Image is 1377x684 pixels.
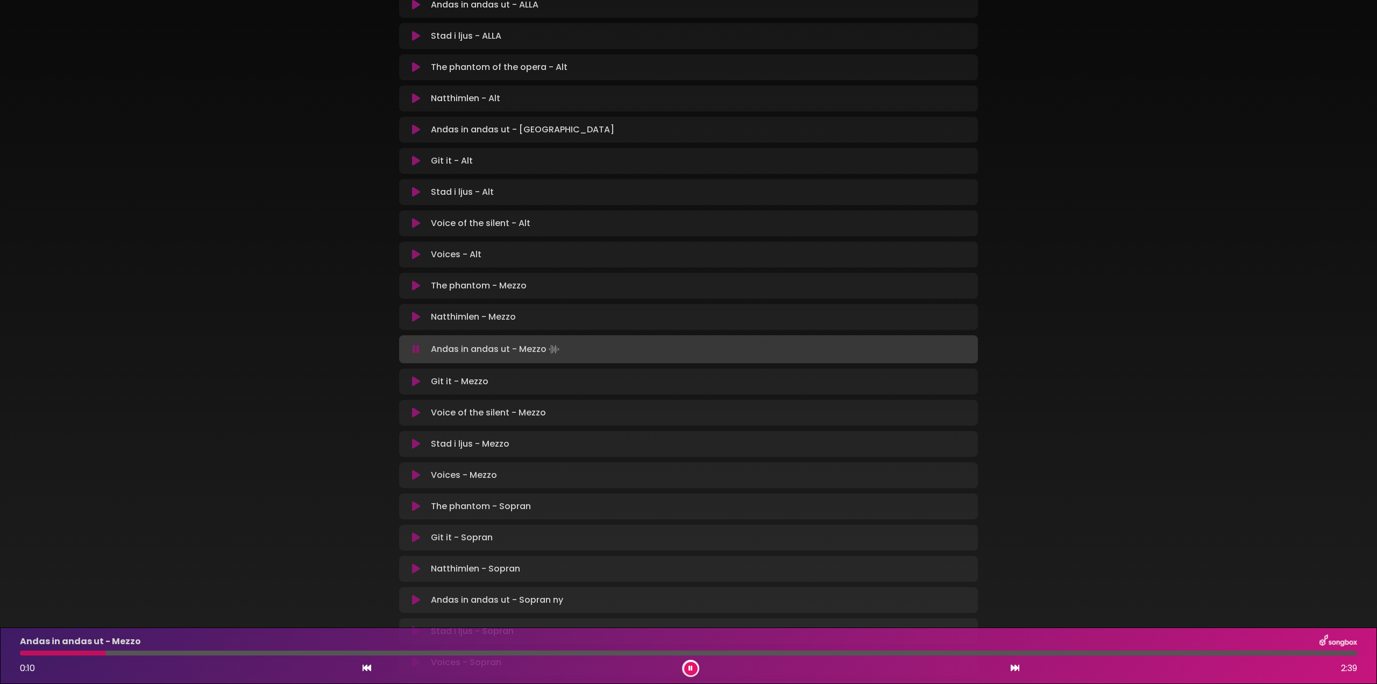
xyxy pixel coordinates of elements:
p: Andas in andas ut - Mezzo [431,342,562,357]
p: Natthimlen - Alt [431,92,500,105]
span: 0:10 [20,662,35,674]
p: Voice of the silent - Alt [431,217,530,230]
p: Natthimlen - Sopran [431,562,520,575]
img: waveform4.gif [546,342,562,357]
p: Andas in andas ut - [GEOGRAPHIC_DATA] [431,123,614,136]
p: Andas in andas ut - Mezzo [20,635,141,648]
span: 2:39 [1341,662,1357,675]
p: Stad i ljus - Sopran [431,625,514,638]
p: The phantom - Mezzo [431,279,527,292]
p: Voices - Alt [431,248,481,261]
p: The phantom of the opera - Alt [431,61,567,74]
p: Stad i ljus - Alt [431,186,494,199]
p: Stad i ljus - ALLA [431,30,501,43]
img: songbox-logo-white.png [1319,634,1357,648]
p: Voice of the silent - Mezzo [431,406,546,419]
p: Git it - Sopran [431,531,493,544]
p: Git it - Mezzo [431,375,488,388]
p: Natthimlen - Mezzo [431,311,516,323]
p: The phantom - Sopran [431,500,531,513]
p: Andas in andas ut - Sopran ny [431,594,563,607]
p: Stad i ljus - Mezzo [431,438,509,450]
p: Git it - Alt [431,154,473,167]
p: Voices - Mezzo [431,469,497,482]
